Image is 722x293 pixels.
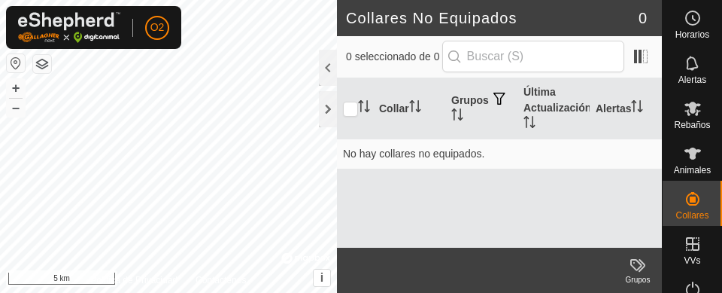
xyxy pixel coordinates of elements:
span: 0 [639,7,647,29]
button: Restablecer Mapa [7,54,25,72]
span: Animales [674,166,711,175]
p-sorticon: Activar para ordenar [409,102,421,114]
span: Horarios [675,30,709,39]
button: – [7,99,25,117]
p-sorticon: Activar para ordenar [631,102,643,114]
span: Collares [675,211,708,220]
span: i [320,271,323,284]
button: Capas del Mapa [33,55,51,73]
div: Grupos [614,274,662,285]
td: No hay collares no equipados. [337,139,662,169]
th: Última Actualización [517,78,590,139]
h2: Collares No Equipados [346,9,639,27]
th: Collar [373,78,445,139]
button: + [7,79,25,97]
a: Contáctenos [196,273,246,287]
span: O2 [150,20,165,35]
th: Alertas [590,78,662,139]
span: VVs [684,256,700,265]
p-sorticon: Activar para ordenar [451,111,463,123]
th: Grupos [445,78,517,139]
p-sorticon: Activar para ordenar [358,102,370,114]
button: i [314,270,330,286]
img: Logo Gallagher [18,12,120,43]
p-sorticon: Activar para ordenar [523,118,535,130]
span: Rebaños [674,121,710,130]
span: 0 seleccionado de 0 [346,49,442,65]
input: Buscar (S) [442,41,624,72]
span: Alertas [678,75,706,84]
a: Política de Privacidad [91,273,177,287]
